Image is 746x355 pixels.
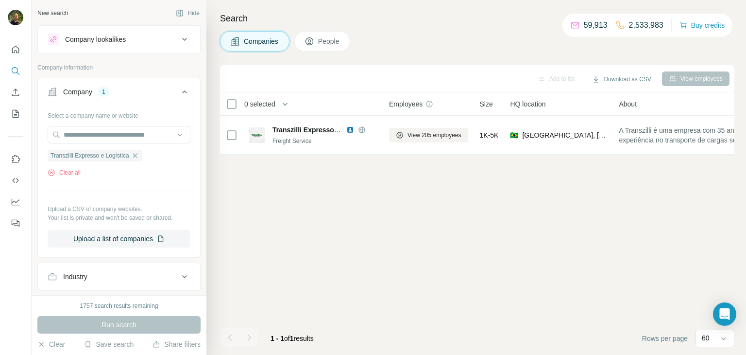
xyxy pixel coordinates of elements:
span: 🇧🇷 [510,130,518,140]
span: People [318,36,340,46]
button: Hide [169,6,206,20]
button: My lists [8,105,23,123]
span: 1K-5K [480,130,499,140]
div: 1757 search results remaining [80,302,158,310]
button: Use Surfe API [8,172,23,189]
p: 59,913 [584,19,608,31]
div: Select a company name or website [48,107,190,120]
div: Company [63,87,92,97]
button: Download as CSV [585,72,658,87]
span: Size [480,99,493,109]
button: Enrich CSV [8,84,23,101]
p: Your list is private and won't be saved or shared. [48,213,190,222]
button: Search [8,62,23,80]
img: Logo of Transzilli Expresso e Logística [249,127,265,143]
span: Rows per page [642,334,688,343]
span: About [619,99,637,109]
span: 1 [290,335,294,342]
img: LinkedIn logo [346,126,354,134]
h4: Search [220,12,734,25]
div: Company lookalikes [65,35,126,44]
button: Save search [84,339,134,349]
button: View 205 employees [389,128,468,142]
p: 2,533,983 [629,19,663,31]
span: [GEOGRAPHIC_DATA], [GEOGRAPHIC_DATA] [522,130,607,140]
button: Buy credits [679,18,725,32]
span: 1 - 1 [271,335,284,342]
span: 0 selected [244,99,275,109]
span: Employees [389,99,423,109]
div: New search [37,9,68,18]
div: Freight Service [272,137,377,145]
div: Open Intercom Messenger [713,302,736,326]
div: Industry [63,272,87,282]
span: of [284,335,290,342]
button: Share filters [153,339,201,349]
div: 1 [98,88,109,96]
button: Dashboard [8,193,23,211]
span: HQ location [510,99,545,109]
button: Feedback [8,214,23,232]
button: Upload a list of companies [48,230,190,248]
span: Transzilli Expresso e Logística [51,151,129,160]
button: Clear all [48,168,81,177]
button: Company lookalikes [38,28,200,51]
button: Use Surfe on LinkedIn [8,150,23,168]
button: Quick start [8,41,23,58]
span: Companies [244,36,279,46]
span: results [271,335,314,342]
p: Upload a CSV of company websites. [48,205,190,213]
button: Clear [37,339,65,349]
p: Company information [37,63,201,72]
img: Avatar [8,10,23,25]
span: View 205 employees [407,131,461,140]
p: 60 [702,333,710,343]
span: Transzilli Expresso e Logística [272,126,372,134]
button: Industry [38,265,200,288]
button: Company1 [38,80,200,107]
